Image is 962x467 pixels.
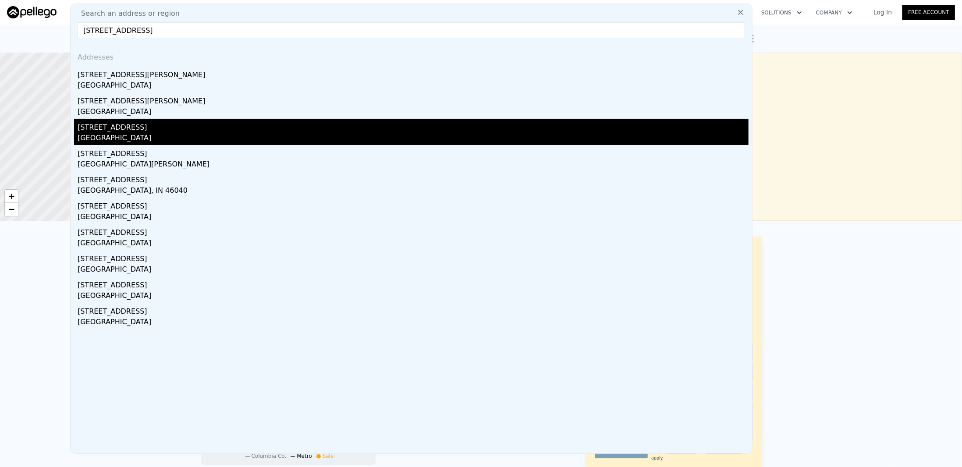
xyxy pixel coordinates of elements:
[78,264,749,276] div: [GEOGRAPHIC_DATA]
[78,250,749,264] div: [STREET_ADDRESS]
[78,317,749,329] div: [GEOGRAPHIC_DATA]
[78,106,749,119] div: [GEOGRAPHIC_DATA]
[809,5,859,21] button: Company
[78,290,749,303] div: [GEOGRAPHIC_DATA]
[78,185,749,198] div: [GEOGRAPHIC_DATA], IN 46040
[5,203,18,216] a: Zoom out
[323,453,334,459] span: Sale
[744,30,762,47] button: Show Options
[902,5,955,20] a: Free Account
[863,8,902,17] a: Log In
[74,8,180,19] span: Search an address or region
[78,198,749,212] div: [STREET_ADDRESS]
[252,453,287,459] span: Columbia Co.
[78,303,749,317] div: [STREET_ADDRESS]
[78,224,749,238] div: [STREET_ADDRESS]
[9,204,14,215] span: −
[5,190,18,203] a: Zoom in
[78,119,749,133] div: [STREET_ADDRESS]
[754,5,809,21] button: Solutions
[78,276,749,290] div: [STREET_ADDRESS]
[9,191,14,202] span: +
[78,66,749,80] div: [STREET_ADDRESS][PERSON_NAME]
[78,133,749,145] div: [GEOGRAPHIC_DATA]
[78,212,749,224] div: [GEOGRAPHIC_DATA]
[78,80,749,92] div: [GEOGRAPHIC_DATA]
[74,45,749,66] div: Addresses
[78,159,749,171] div: [GEOGRAPHIC_DATA][PERSON_NAME]
[78,22,745,38] input: Enter an address, city, region, neighborhood or zip code
[78,145,749,159] div: [STREET_ADDRESS]
[78,171,749,185] div: [STREET_ADDRESS]
[297,453,312,459] span: Metro
[78,238,749,250] div: [GEOGRAPHIC_DATA]
[7,6,57,18] img: Pellego
[78,92,749,106] div: [STREET_ADDRESS][PERSON_NAME]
